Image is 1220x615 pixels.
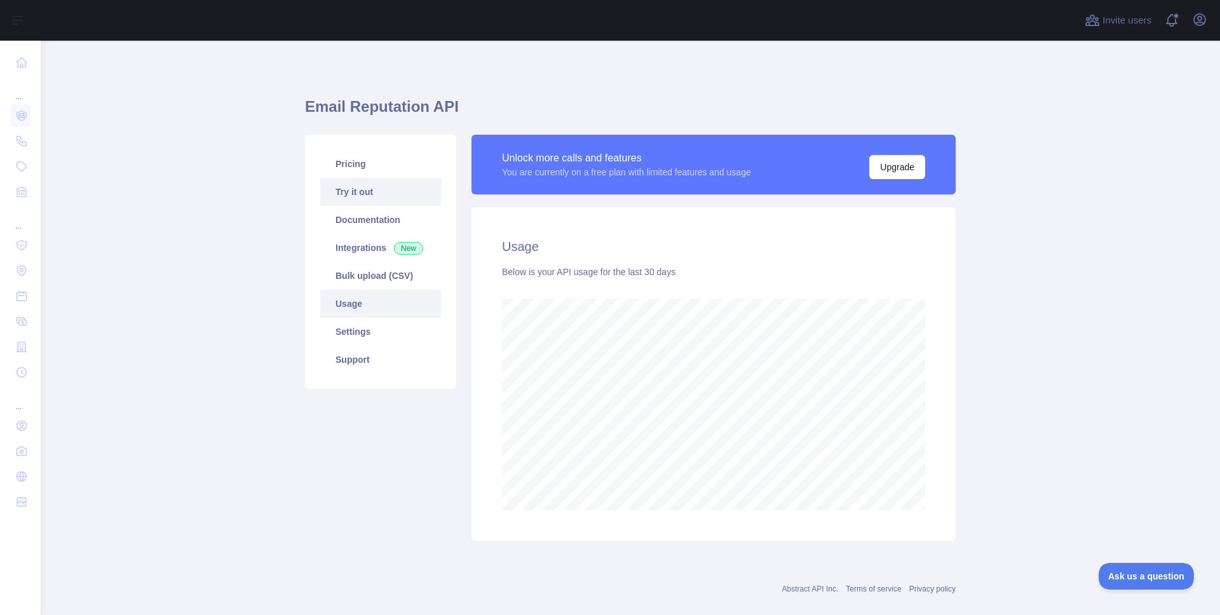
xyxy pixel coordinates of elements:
[1099,563,1195,590] iframe: Toggle Customer Support
[1102,13,1151,28] span: Invite users
[10,386,30,412] div: ...
[502,238,925,255] h2: Usage
[502,166,751,179] div: You are currently on a free plan with limited features and usage
[869,155,925,179] button: Upgrade
[320,206,441,234] a: Documentation
[909,585,956,593] a: Privacy policy
[394,242,423,255] span: New
[320,234,441,262] a: Integrations New
[502,266,925,278] div: Below is your API usage for the last 30 days
[320,318,441,346] a: Settings
[502,151,751,166] div: Unlock more calls and features
[320,150,441,178] a: Pricing
[10,76,30,102] div: ...
[305,97,956,127] h1: Email Reputation API
[782,585,839,593] a: Abstract API Inc.
[320,178,441,206] a: Try it out
[846,585,901,593] a: Terms of service
[10,206,30,231] div: ...
[320,262,441,290] a: Bulk upload (CSV)
[1082,10,1154,30] button: Invite users
[320,290,441,318] a: Usage
[320,346,441,374] a: Support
